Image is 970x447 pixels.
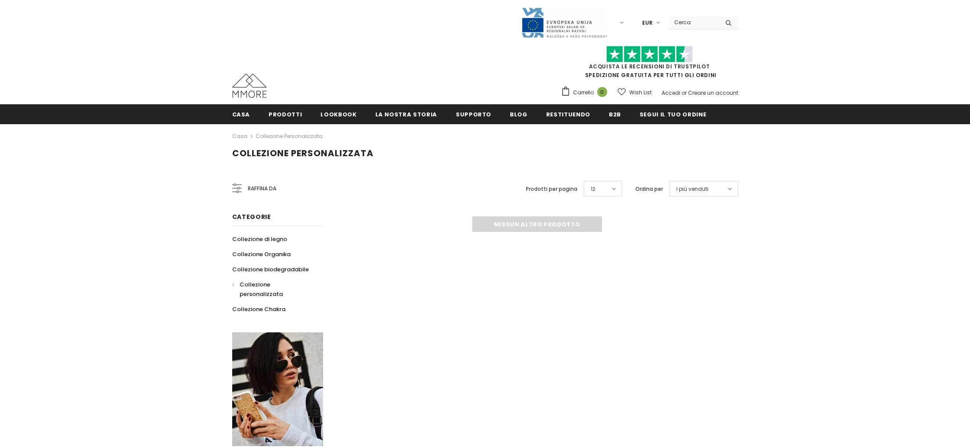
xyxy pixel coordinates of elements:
[232,147,374,159] span: Collezione personalizzata
[521,19,608,26] a: Javni Razpis
[609,104,621,124] a: B2B
[589,63,710,70] a: Acquista le recensioni di TrustPilot
[240,280,283,298] span: Collezione personalizzata
[510,110,528,119] span: Blog
[232,302,285,317] a: Collezione Chakra
[629,88,652,97] span: Wish List
[526,185,577,193] label: Prodotti per pagina
[597,87,607,97] span: 0
[573,88,594,97] span: Carrello
[232,212,271,221] span: Categorie
[510,104,528,124] a: Blog
[232,265,309,273] span: Collezione biodegradabile
[232,277,314,302] a: Collezione personalizzata
[232,305,285,313] span: Collezione Chakra
[248,184,276,193] span: Raffina da
[606,46,693,63] img: Fidati di Pilot Stars
[375,104,437,124] a: La nostra storia
[669,16,719,29] input: Search Site
[256,132,323,140] a: Collezione personalizzata
[269,104,302,124] a: Prodotti
[521,7,608,39] img: Javni Razpis
[561,50,738,79] span: SPEDIZIONE GRATUITA PER TUTTI GLI ORDINI
[561,86,611,99] a: Carrello 0
[320,104,356,124] a: Lookbook
[642,19,653,27] span: EUR
[232,104,250,124] a: Casa
[640,104,706,124] a: Segui il tuo ordine
[232,262,309,277] a: Collezione biodegradabile
[591,185,595,193] span: 12
[546,104,590,124] a: Restituendo
[456,110,491,119] span: supporto
[640,110,706,119] span: Segui il tuo ordine
[688,89,738,96] a: Creare un account
[232,131,247,141] a: Casa
[662,89,680,96] a: Accedi
[269,110,302,119] span: Prodotti
[232,247,291,262] a: Collezione Organika
[320,110,356,119] span: Lookbook
[456,104,491,124] a: supporto
[618,85,652,100] a: Wish List
[635,185,663,193] label: Ordina per
[375,110,437,119] span: La nostra storia
[676,185,708,193] span: I più venduti
[232,74,267,98] img: Casi MMORE
[232,250,291,258] span: Collezione Organika
[232,232,287,247] a: Collezione di legno
[546,110,590,119] span: Restituendo
[682,89,687,96] span: or
[232,110,250,119] span: Casa
[232,235,287,243] span: Collezione di legno
[609,110,621,119] span: B2B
